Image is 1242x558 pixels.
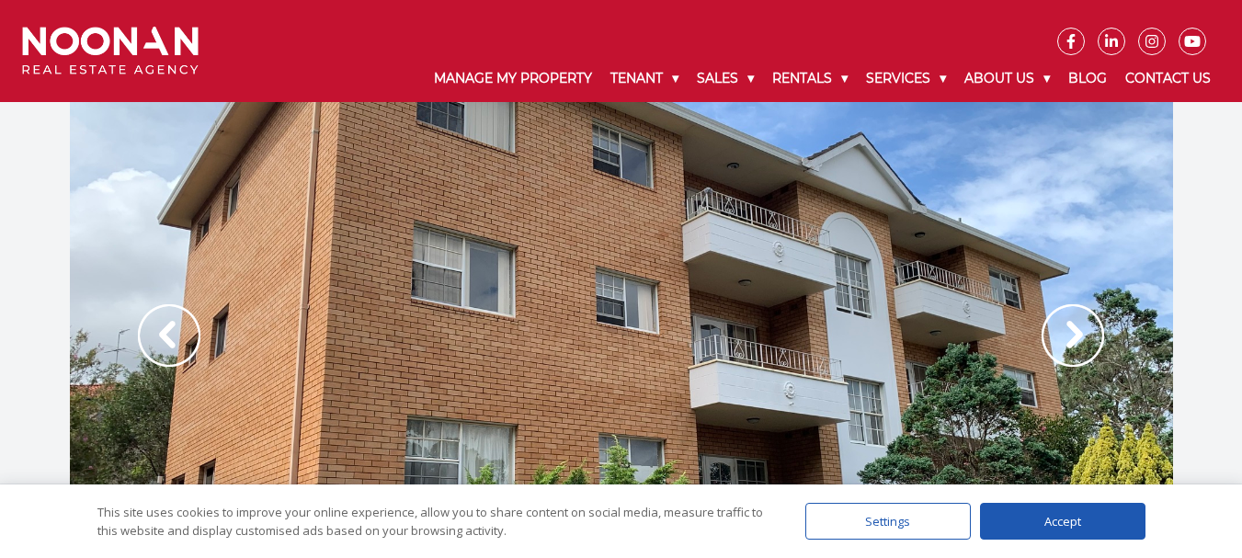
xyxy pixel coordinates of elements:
[97,503,769,540] div: This site uses cookies to improve your online experience, allow you to share content on social me...
[1116,55,1220,102] a: Contact Us
[955,55,1059,102] a: About Us
[763,55,857,102] a: Rentals
[857,55,955,102] a: Services
[425,55,601,102] a: Manage My Property
[601,55,688,102] a: Tenant
[980,503,1145,540] div: Accept
[805,503,971,540] div: Settings
[22,27,199,75] img: Noonan Real Estate Agency
[688,55,763,102] a: Sales
[138,304,200,367] img: Arrow slider
[1059,55,1116,102] a: Blog
[1042,304,1104,367] img: Arrow slider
